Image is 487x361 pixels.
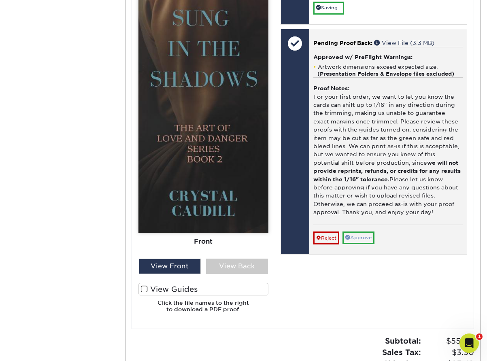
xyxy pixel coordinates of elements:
span: $3.30 [423,347,474,358]
span: $55.00 [423,336,474,347]
li: Artwork dimensions exceed expected size. [313,64,463,77]
strong: Proof Notes: [313,85,349,91]
strong: Subtotal: [385,336,421,345]
strong: (Presentation Folders & Envelope files excluded) [317,71,454,77]
b: we will not provide reprints, refunds, or credits for any results within the 1/16" tolerance. [313,159,461,183]
div: View Back [206,259,268,274]
a: Reject [313,231,339,244]
label: View Guides [138,283,268,295]
span: Pending Proof Back: [313,40,372,46]
a: View File (3.3 MB) [374,40,434,46]
span: 1 [476,333,483,340]
iframe: Google Customer Reviews [2,336,69,358]
h6: Click the file names to the right to download a PDF proof. [138,299,268,319]
a: Approve [342,231,374,244]
div: View Front [139,259,201,274]
div: Front [138,233,268,251]
a: Saving... [313,2,344,14]
h4: Approved w/ PreFlight Warnings: [313,54,463,60]
strong: Sales Tax: [382,348,421,357]
div: For your first order, we want to let you know the cards can shift up to 1/16" in any direction du... [313,77,463,225]
iframe: Intercom live chat [459,333,479,353]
